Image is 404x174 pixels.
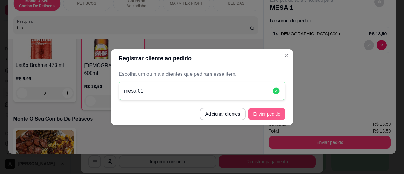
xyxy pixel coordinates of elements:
button: Close [282,50,292,60]
header: Registrar cliente ao pedido [111,49,293,68]
p: mesa 01 [124,87,143,95]
p: Escolha um ou mais clientes que pediram esse item. [119,70,285,78]
button: Adicionar clientes [200,108,246,120]
button: Enviar pedido [248,108,285,120]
